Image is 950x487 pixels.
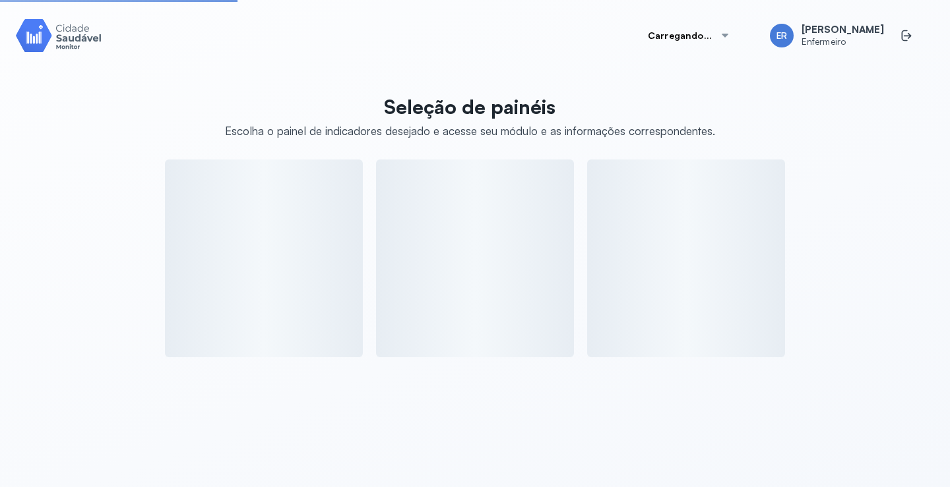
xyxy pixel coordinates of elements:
button: Carregando... [632,22,746,49]
div: Escolha o painel de indicadores desejado e acesse seu módulo e as informações correspondentes. [225,124,715,138]
span: Enfermeiro [802,36,884,47]
img: Logotipo do produto Monitor [16,16,102,54]
span: [PERSON_NAME] [802,24,884,36]
p: Seleção de painéis [225,95,715,119]
span: ER [776,30,787,42]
